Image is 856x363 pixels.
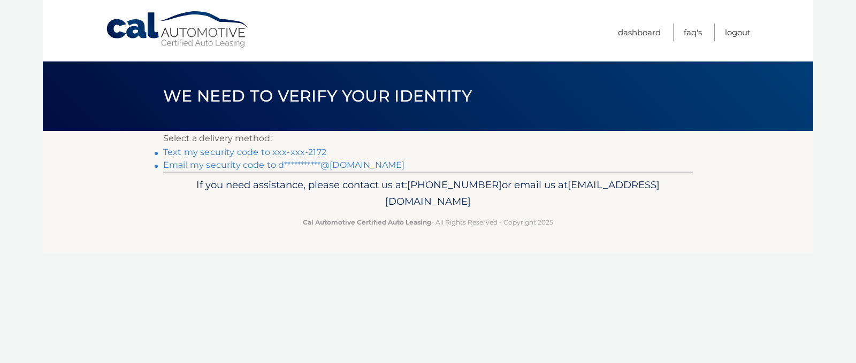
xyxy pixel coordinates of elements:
[303,218,431,226] strong: Cal Automotive Certified Auto Leasing
[163,131,693,146] p: Select a delivery method:
[170,217,686,228] p: - All Rights Reserved - Copyright 2025
[105,11,250,49] a: Cal Automotive
[407,179,502,191] span: [PHONE_NUMBER]
[170,176,686,211] p: If you need assistance, please contact us at: or email us at
[163,147,326,157] a: Text my security code to xxx-xxx-2172
[618,24,661,41] a: Dashboard
[163,86,472,106] span: We need to verify your identity
[725,24,751,41] a: Logout
[684,24,702,41] a: FAQ's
